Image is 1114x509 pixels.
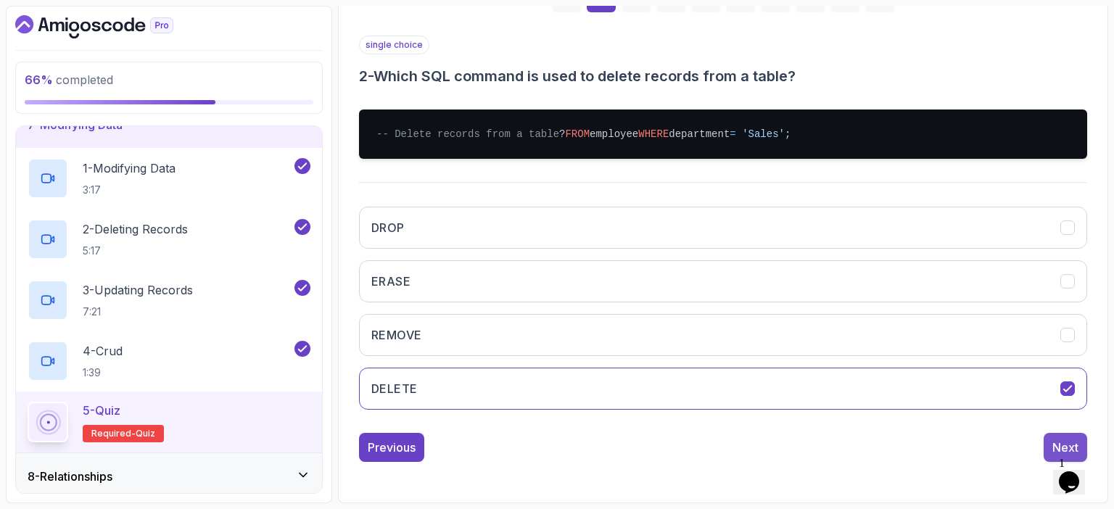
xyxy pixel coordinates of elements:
[83,183,176,197] p: 3:17
[83,365,123,380] p: 1:39
[83,244,188,258] p: 5:17
[28,468,112,485] h3: 8 - Relationships
[371,273,410,290] h3: ERASE
[83,402,120,419] p: 5 - Quiz
[368,439,416,456] div: Previous
[16,453,322,500] button: 8-Relationships
[565,128,590,140] span: FROM
[371,380,417,397] h3: DELETE
[1053,451,1099,494] iframe: chat widget
[28,341,310,381] button: 4-Crud1:39
[359,368,1087,410] button: DELETE
[28,402,310,442] button: 5-QuizRequired-quiz
[28,280,310,320] button: 3-Updating Records7:21
[15,15,207,38] a: Dashboard
[1044,433,1087,462] button: Next
[359,433,424,462] button: Previous
[359,260,1087,302] button: ERASE
[83,220,188,238] p: 2 - Deleting Records
[28,219,310,260] button: 2-Deleting Records5:17
[136,428,155,439] span: quiz
[742,128,785,140] span: 'Sales'
[25,73,53,87] span: 66 %
[359,207,1087,249] button: DROP
[28,158,310,199] button: 1-Modifying Data3:17
[359,66,1087,86] h3: 2 - Which SQL command is used to delete records from a table?
[371,219,405,236] h3: DROP
[83,160,176,177] p: 1 - Modifying Data
[25,73,113,87] span: completed
[83,281,193,299] p: 3 - Updating Records
[730,128,735,140] span: =
[359,314,1087,356] button: REMOVE
[359,109,1087,159] pre: ? employee department ;
[359,36,429,54] p: single choice
[83,342,123,360] p: 4 - Crud
[376,128,559,140] span: -- Delete records from a table
[371,326,421,344] h3: REMOVE
[91,428,136,439] span: Required-
[638,128,669,140] span: WHERE
[83,305,193,319] p: 7:21
[1052,439,1078,456] div: Next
